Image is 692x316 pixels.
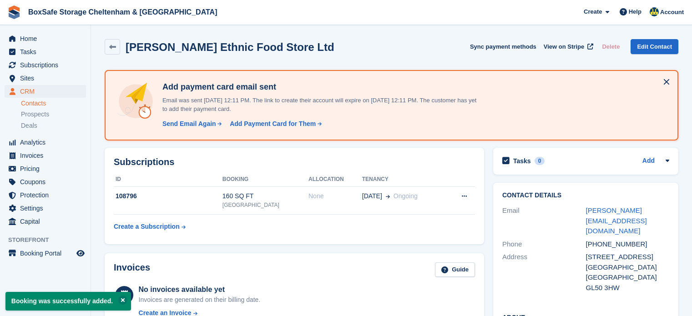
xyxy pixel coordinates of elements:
a: Guide [435,262,475,277]
span: Tasks [20,45,75,58]
div: Invoices are generated on their billing date. [139,295,261,305]
a: Create a Subscription [114,218,186,235]
a: Add [642,156,655,166]
button: Delete [598,39,623,54]
a: menu [5,247,86,260]
a: menu [5,85,86,98]
a: View on Stripe [540,39,595,54]
span: Account [660,8,684,17]
span: Protection [20,189,75,201]
a: menu [5,162,86,175]
a: Edit Contact [631,39,678,54]
th: ID [114,172,222,187]
a: [PERSON_NAME][EMAIL_ADDRESS][DOMAIN_NAME] [586,206,647,235]
h2: Subscriptions [114,157,475,167]
h2: Tasks [513,157,531,165]
span: Pricing [20,162,75,175]
span: Help [629,7,641,16]
a: menu [5,149,86,162]
div: No invoices available yet [139,284,261,295]
div: Email [502,206,586,236]
a: Prospects [21,110,86,119]
span: Booking Portal [20,247,75,260]
a: menu [5,136,86,149]
a: menu [5,202,86,215]
div: Create a Subscription [114,222,180,231]
span: Analytics [20,136,75,149]
div: Phone [502,239,586,250]
h2: Contact Details [502,192,669,199]
button: Sync payment methods [470,39,536,54]
span: Ongoing [394,192,418,200]
a: menu [5,176,86,188]
a: menu [5,72,86,85]
a: BoxSafe Storage Cheltenham & [GEOGRAPHIC_DATA] [25,5,221,20]
div: [PHONE_NUMBER] [586,239,670,250]
a: menu [5,59,86,71]
div: [GEOGRAPHIC_DATA] [586,272,670,283]
span: Subscriptions [20,59,75,71]
a: Add Payment Card for Them [226,119,323,129]
a: Contacts [21,99,86,108]
div: [GEOGRAPHIC_DATA] [586,262,670,273]
span: Storefront [8,236,91,245]
th: Allocation [308,172,362,187]
a: menu [5,32,86,45]
div: 160 SQ FT [222,191,308,201]
div: GL50 3HW [586,283,670,293]
span: CRM [20,85,75,98]
div: [GEOGRAPHIC_DATA] [222,201,308,209]
div: Address [502,252,586,293]
h2: Invoices [114,262,150,277]
img: stora-icon-8386f47178a22dfd0bd8f6a31ec36ba5ce8667c1dd55bd0f319d3a0aa187defe.svg [7,5,21,19]
img: Kim Virabi [650,7,659,16]
a: Deals [21,121,86,130]
a: menu [5,189,86,201]
a: menu [5,215,86,228]
span: Capital [20,215,75,228]
span: [DATE] [362,191,382,201]
span: Create [584,7,602,16]
span: View on Stripe [544,42,584,51]
h4: Add payment card email sent [159,82,477,92]
div: [STREET_ADDRESS] [586,252,670,262]
a: menu [5,45,86,58]
a: Preview store [75,248,86,259]
span: Sites [20,72,75,85]
div: 0 [535,157,545,165]
span: Home [20,32,75,45]
div: None [308,191,362,201]
span: Settings [20,202,75,215]
img: add-payment-card-4dbda4983b697a7845d177d07a5d71e8a16f1ec00487972de202a45f1e8132f5.svg [116,82,155,120]
h2: [PERSON_NAME] Ethnic Food Store Ltd [126,41,334,53]
th: Booking [222,172,308,187]
p: Email was sent [DATE] 12:11 PM. The link to create their account will expire on [DATE] 12:11 PM. ... [159,96,477,114]
p: Booking was successfully added. [5,292,131,311]
div: 108796 [114,191,222,201]
span: Coupons [20,176,75,188]
th: Tenancy [362,172,446,187]
span: Deals [21,121,37,130]
div: Add Payment Card for Them [230,119,316,129]
span: Invoices [20,149,75,162]
span: Prospects [21,110,49,119]
div: Send Email Again [162,119,216,129]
